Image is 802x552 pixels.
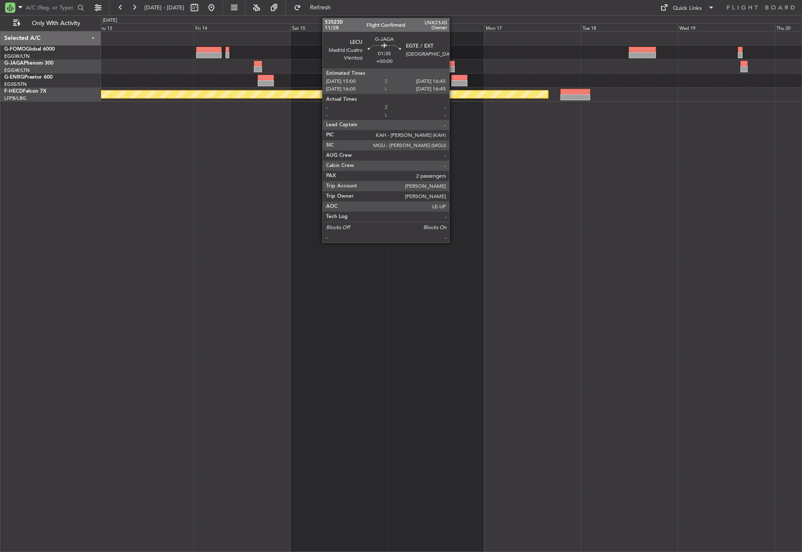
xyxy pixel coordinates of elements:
span: G-JAGA [4,61,24,66]
button: Refresh [290,1,341,14]
div: Mon 17 [484,23,581,31]
span: [DATE] - [DATE] [144,4,184,11]
div: Thu 13 [96,23,193,31]
a: EGGW/LTN [4,67,30,74]
a: G-JAGAPhenom 300 [4,61,53,66]
a: G-FOMOGlobal 6000 [4,47,55,52]
a: G-ENRGPraetor 600 [4,75,53,80]
a: F-HECDFalcon 7X [4,89,46,94]
div: Wed 19 [678,23,774,31]
a: LFPB/LBG [4,95,26,102]
button: Quick Links [656,1,719,14]
span: G-FOMO [4,47,26,52]
div: Sat 15 [290,23,387,31]
div: Sun 16 [387,23,484,31]
a: EGGW/LTN [4,53,30,59]
button: Only With Activity [9,17,92,30]
input: A/C (Reg. or Type) [26,1,75,14]
a: EGSS/STN [4,81,27,88]
span: F-HECD [4,89,23,94]
div: Quick Links [673,4,702,13]
span: Only With Activity [22,20,90,26]
span: G-ENRG [4,75,24,80]
span: Refresh [303,5,338,11]
div: Fri 14 [194,23,290,31]
div: Tue 18 [581,23,678,31]
div: [DATE] [103,17,117,24]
